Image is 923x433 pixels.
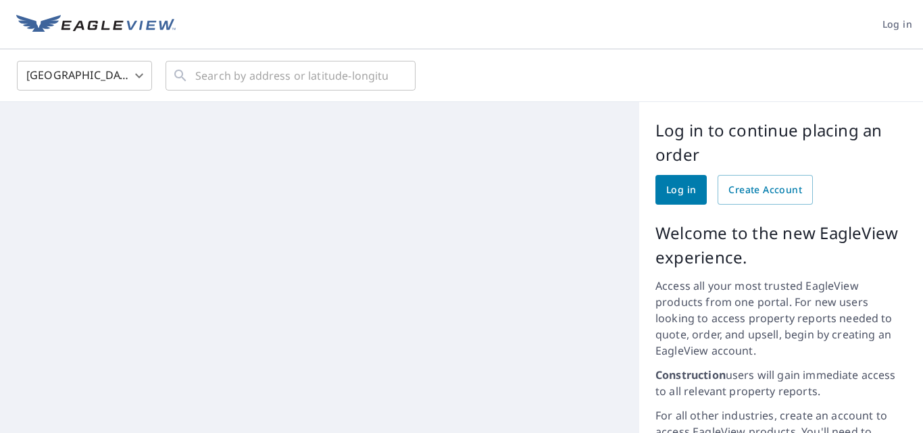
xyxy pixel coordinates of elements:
[16,15,176,35] img: EV Logo
[882,16,912,33] span: Log in
[195,57,388,95] input: Search by address or latitude-longitude
[728,182,802,199] span: Create Account
[655,221,907,270] p: Welcome to the new EagleView experience.
[718,175,813,205] a: Create Account
[17,57,152,95] div: [GEOGRAPHIC_DATA]
[655,118,907,167] p: Log in to continue placing an order
[655,367,726,382] strong: Construction
[655,367,907,399] p: users will gain immediate access to all relevant property reports.
[666,182,696,199] span: Log in
[655,278,907,359] p: Access all your most trusted EagleView products from one portal. For new users looking to access ...
[655,175,707,205] a: Log in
